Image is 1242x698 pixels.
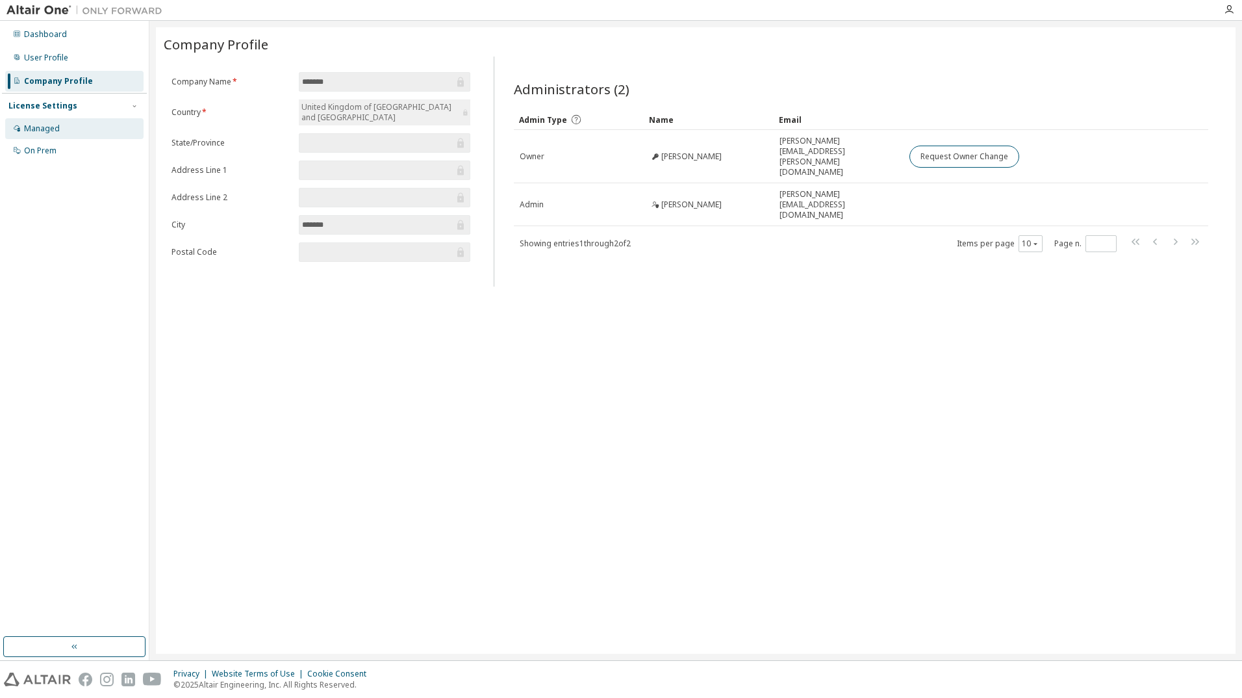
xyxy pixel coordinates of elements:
[779,136,898,177] span: [PERSON_NAME][EMAIL_ADDRESS][PERSON_NAME][DOMAIN_NAME]
[171,220,291,230] label: City
[171,192,291,203] label: Address Line 2
[121,673,135,686] img: linkedin.svg
[1054,235,1117,252] span: Page n.
[307,669,374,679] div: Cookie Consent
[4,673,71,686] img: altair_logo.svg
[520,238,631,249] span: Showing entries 1 through 2 of 2
[661,151,722,162] span: [PERSON_NAME]
[519,114,567,125] span: Admin Type
[8,101,77,111] div: License Settings
[24,146,57,156] div: On Prem
[143,673,162,686] img: youtube.svg
[957,235,1043,252] span: Items per page
[909,146,1019,168] button: Request Owner Change
[100,673,114,686] img: instagram.svg
[779,109,898,130] div: Email
[212,669,307,679] div: Website Terms of Use
[173,679,374,690] p: © 2025 Altair Engineering, Inc. All Rights Reserved.
[171,165,291,175] label: Address Line 1
[24,76,93,86] div: Company Profile
[661,200,722,210] span: [PERSON_NAME]
[171,77,291,87] label: Company Name
[24,53,68,63] div: User Profile
[299,100,460,125] div: United Kingdom of [GEOGRAPHIC_DATA] and [GEOGRAPHIC_DATA]
[520,200,544,210] span: Admin
[779,189,898,220] span: [PERSON_NAME][EMAIL_ADDRESS][DOMAIN_NAME]
[649,109,768,130] div: Name
[173,669,212,679] div: Privacy
[514,80,629,98] span: Administrators (2)
[171,247,291,257] label: Postal Code
[1022,239,1039,249] button: 10
[299,99,470,125] div: United Kingdom of [GEOGRAPHIC_DATA] and [GEOGRAPHIC_DATA]
[6,4,169,17] img: Altair One
[171,107,291,118] label: Country
[24,123,60,134] div: Managed
[164,35,268,53] span: Company Profile
[171,138,291,148] label: State/Province
[24,29,67,40] div: Dashboard
[520,151,544,162] span: Owner
[79,673,92,686] img: facebook.svg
